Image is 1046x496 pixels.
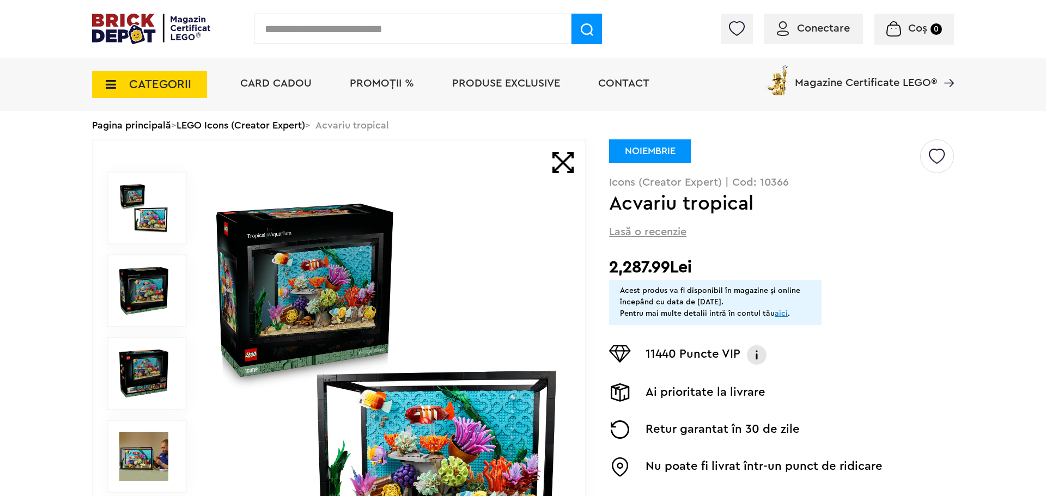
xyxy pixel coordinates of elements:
span: Lasă o recenzie [609,224,686,240]
p: 11440 Puncte VIP [646,345,740,365]
a: LEGO Icons (Creator Expert) [177,120,305,130]
p: Nu poate fi livrat într-un punct de ridicare [646,457,883,477]
span: CATEGORII [129,78,191,90]
a: Magazine Certificate LEGO® [937,63,954,74]
img: Acvariu tropical [119,183,168,232]
img: Puncte VIP [609,345,631,363]
div: Acest produs va fi disponibil în magazine și online începând cu data de [DATE]. Pentru mai multe ... [620,285,811,320]
img: Returnare [609,420,631,439]
img: Acvariu tropical [119,266,168,315]
p: Ai prioritate la livrare [646,383,765,402]
a: PROMOȚII % [350,78,414,89]
span: Magazine Certificate LEGO® [795,63,937,88]
p: Retur garantat în 30 de zile [646,420,800,439]
a: Produse exclusive [452,78,560,89]
div: > > Acvariu tropical [92,111,954,139]
img: Info VIP [746,345,768,365]
img: Livrare [609,383,631,402]
a: Contact [598,78,649,89]
a: Pagina principală [92,120,171,130]
span: Conectare [797,23,850,34]
img: Acvariu tropical LEGO 10366 [119,349,168,398]
p: Icons (Creator Expert) | Cod: 10366 [609,177,954,188]
img: Seturi Lego Acvariu tropical [119,432,168,481]
h1: Acvariu tropical [609,194,919,213]
small: 0 [931,23,942,35]
div: NOIEMBRIE [609,139,691,163]
a: Conectare [777,23,850,34]
span: Coș [908,23,927,34]
h2: 2,287.99Lei [609,258,954,277]
a: Card Cadou [240,78,312,89]
a: aici [775,310,788,317]
img: Easybox [609,457,631,477]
